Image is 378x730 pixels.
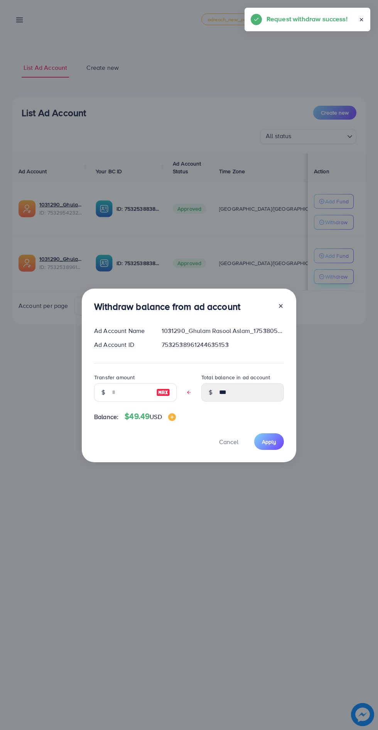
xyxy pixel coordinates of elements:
[254,433,284,450] button: Apply
[267,14,348,24] h5: Request withdraw success!
[125,412,175,421] h4: $49.49
[219,438,238,446] span: Cancel
[88,326,155,335] div: Ad Account Name
[262,438,276,446] span: Apply
[94,412,118,421] span: Balance:
[168,413,176,421] img: image
[155,326,290,335] div: 1031290_Ghulam Rasool Aslam_1753805901568
[209,433,248,450] button: Cancel
[94,301,240,312] h3: Withdraw balance from ad account
[88,340,155,349] div: Ad Account ID
[150,412,162,421] span: USD
[155,340,290,349] div: 7532538961244635153
[94,373,135,381] label: Transfer amount
[156,388,170,397] img: image
[201,373,270,381] label: Total balance in ad account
